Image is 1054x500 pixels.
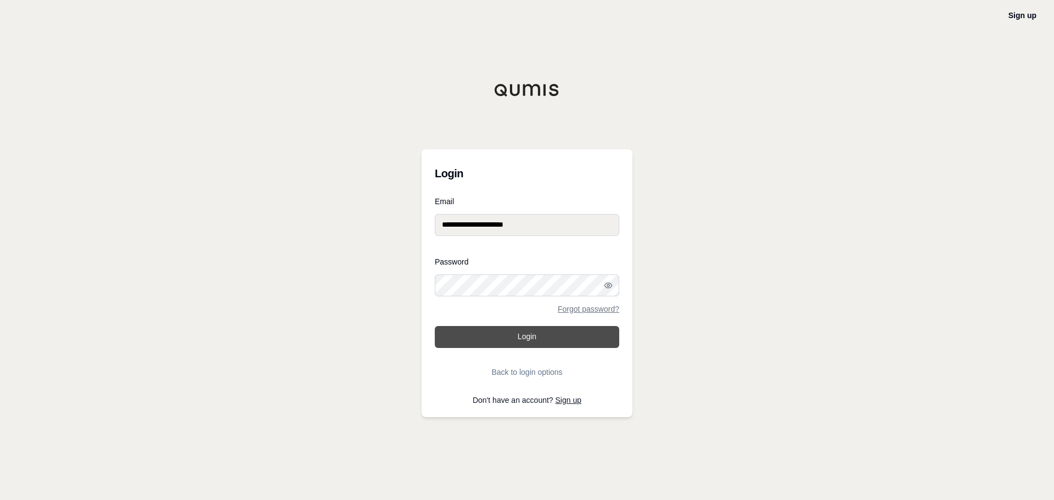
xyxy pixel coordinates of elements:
[435,326,619,348] button: Login
[435,258,619,266] label: Password
[1008,11,1036,20] a: Sign up
[435,162,619,184] h3: Login
[435,361,619,383] button: Back to login options
[494,83,560,97] img: Qumis
[435,396,619,404] p: Don't have an account?
[556,396,581,405] a: Sign up
[435,198,619,205] label: Email
[558,305,619,313] a: Forgot password?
